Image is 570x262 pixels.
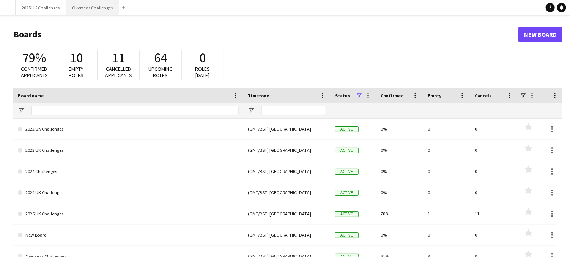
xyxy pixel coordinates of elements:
[18,140,239,161] a: 2023 UK Challenges
[376,182,423,203] div: 0%
[470,225,517,245] div: 0
[70,50,83,66] span: 10
[243,225,331,245] div: (GMT/BST) [GEOGRAPHIC_DATA]
[105,65,132,79] span: Cancelled applicants
[248,107,255,114] button: Open Filter Menu
[423,203,470,224] div: 1
[423,140,470,161] div: 0
[381,93,404,98] span: Confirmed
[376,203,423,224] div: 78%
[243,119,331,139] div: (GMT/BST) [GEOGRAPHIC_DATA]
[335,254,359,259] span: Active
[18,203,239,225] a: 2025 UK Challenges
[112,50,125,66] span: 11
[423,225,470,245] div: 0
[335,211,359,217] span: Active
[423,161,470,182] div: 0
[200,50,206,66] span: 0
[18,93,44,98] span: Board name
[18,161,239,182] a: 2024 Challenges
[376,225,423,245] div: 0%
[22,50,46,66] span: 79%
[335,232,359,238] span: Active
[243,140,331,161] div: (GMT/BST) [GEOGRAPHIC_DATA]
[66,0,119,15] button: Overseas Challenges
[470,161,517,182] div: 0
[243,203,331,224] div: (GMT/BST) [GEOGRAPHIC_DATA]
[18,225,239,246] a: New Board
[148,65,173,79] span: Upcoming roles
[335,93,350,98] span: Status
[154,50,167,66] span: 64
[195,65,210,79] span: Roles [DATE]
[376,161,423,182] div: 0%
[475,93,491,98] span: Cancels
[21,65,48,79] span: Confirmed applicants
[470,140,517,161] div: 0
[18,182,239,203] a: 2024 UK Challenges
[248,93,269,98] span: Timezone
[423,182,470,203] div: 0
[428,93,441,98] span: Empty
[261,106,326,115] input: Timezone Filter Input
[376,140,423,161] div: 0%
[335,148,359,153] span: Active
[335,126,359,132] span: Active
[18,107,25,114] button: Open Filter Menu
[243,161,331,182] div: (GMT/BST) [GEOGRAPHIC_DATA]
[31,106,239,115] input: Board name Filter Input
[470,203,517,224] div: 11
[69,65,84,79] span: Empty roles
[16,0,66,15] button: 2025 UK Challenges
[423,119,470,139] div: 0
[335,190,359,196] span: Active
[243,182,331,203] div: (GMT/BST) [GEOGRAPHIC_DATA]
[18,119,239,140] a: 2022 UK Challenges
[470,182,517,203] div: 0
[335,169,359,175] span: Active
[13,29,518,40] h1: Boards
[376,119,423,139] div: 0%
[470,119,517,139] div: 0
[518,27,562,42] a: New Board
